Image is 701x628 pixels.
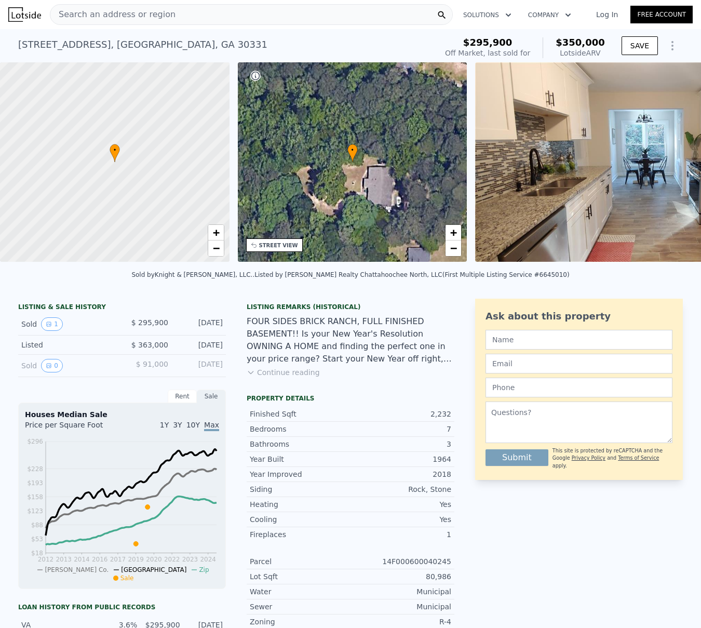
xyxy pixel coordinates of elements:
div: Fireplaces [250,529,351,540]
div: Zoning [250,617,351,627]
button: View historical data [41,359,63,372]
tspan: $228 [27,465,43,473]
span: − [450,242,457,255]
span: 10Y [186,421,200,429]
a: Zoom in [208,225,224,240]
div: Loan history from public records [18,603,226,611]
span: $ 91,000 [136,360,168,368]
button: Continue reading [247,367,320,378]
div: 1964 [351,454,451,464]
span: + [450,226,457,239]
div: Municipal [351,586,451,597]
span: • [110,145,120,155]
div: Finished Sqft [250,409,351,419]
span: [PERSON_NAME] Co. [45,566,109,573]
button: Solutions [455,6,520,24]
tspan: $158 [27,493,43,501]
div: Siding [250,484,351,495]
div: [DATE] [177,317,223,331]
div: Rock, Stone [351,484,451,495]
span: [GEOGRAPHIC_DATA] [121,566,186,573]
div: Sale [197,390,226,403]
div: Bathrooms [250,439,351,449]
div: Listing Remarks (Historical) [247,303,454,311]
div: Year Built [250,454,351,464]
div: Yes [351,514,451,525]
tspan: $18 [31,550,43,557]
span: Zip [199,566,209,573]
div: Sold [21,359,114,372]
div: Water [250,586,351,597]
a: Terms of Service [618,455,659,461]
a: Privacy Policy [572,455,605,461]
div: 1 [351,529,451,540]
span: Search an address or region [50,8,176,21]
a: Zoom out [208,240,224,256]
div: 2018 [351,469,451,479]
span: $295,900 [463,37,513,48]
tspan: 2012 [38,556,54,563]
div: LISTING & SALE HISTORY [18,303,226,313]
div: R-4 [351,617,451,627]
tspan: 2019 [128,556,144,563]
span: Sale [120,574,134,582]
div: Lot Sqft [250,571,351,582]
div: [STREET_ADDRESS] , [GEOGRAPHIC_DATA] , GA 30331 [18,37,267,52]
a: Log In [584,9,630,20]
span: 3Y [173,421,182,429]
tspan: $193 [27,479,43,487]
tspan: 2016 [92,556,108,563]
span: $350,000 [556,37,605,48]
span: + [212,226,219,239]
input: Email [486,354,672,373]
span: 1Y [160,421,169,429]
div: Parcel [250,556,351,567]
div: • [110,144,120,162]
button: View historical data [41,317,63,331]
div: [DATE] [177,340,223,350]
div: Sewer [250,602,351,612]
div: Bedrooms [250,424,351,434]
div: Listed by [PERSON_NAME] Realty Chattahoochee North, LLC (First Multiple Listing Service #6645010) [254,271,569,278]
div: Lotside ARV [556,48,605,58]
input: Phone [486,378,672,397]
a: Zoom in [446,225,461,240]
span: $ 295,900 [131,318,168,327]
button: SAVE [622,36,658,55]
tspan: $53 [31,536,43,543]
div: 80,986 [351,571,451,582]
div: Rent [168,390,197,403]
tspan: 2017 [110,556,126,563]
div: Ask about this property [486,309,672,324]
div: [DATE] [177,359,223,372]
tspan: 2020 [146,556,162,563]
div: 2,232 [351,409,451,419]
div: Year Improved [250,469,351,479]
div: • [347,144,358,162]
div: Sold [21,317,114,331]
img: Lotside [8,7,41,22]
div: Municipal [351,602,451,612]
button: Submit [486,449,548,466]
tspan: 2023 [182,556,198,563]
tspan: $123 [27,507,43,515]
a: Zoom out [446,240,461,256]
tspan: 2013 [56,556,72,563]
tspan: 2022 [164,556,180,563]
span: $ 363,000 [131,341,168,349]
div: Sold by Knight & [PERSON_NAME], LLC. . [131,271,254,278]
div: Off Market, last sold for [445,48,530,58]
div: FOUR SIDES BRICK RANCH, FULL FINISHED BASEMENT!! Is your New Year's Resolution OWNING A HOME and ... [247,315,454,365]
a: Free Account [630,6,693,23]
button: Company [520,6,579,24]
div: Cooling [250,514,351,525]
div: 3 [351,439,451,449]
input: Name [486,330,672,350]
tspan: $296 [27,438,43,445]
tspan: $88 [31,522,43,529]
div: Listed [21,340,114,350]
div: Houses Median Sale [25,409,219,420]
div: This site is protected by reCAPTCHA and the Google and apply. [552,447,672,470]
div: STREET VIEW [259,242,298,249]
div: 14F000600040245 [351,556,451,567]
